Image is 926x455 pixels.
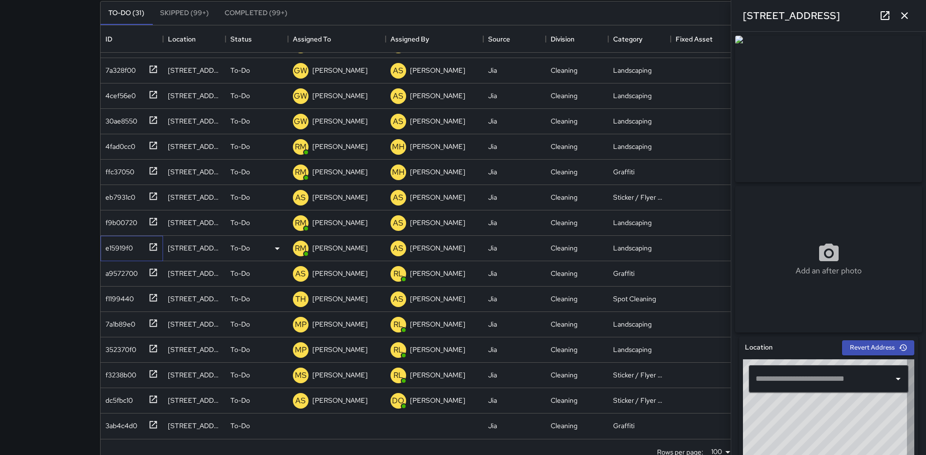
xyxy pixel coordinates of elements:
[488,116,497,126] div: Jia
[101,25,163,53] div: ID
[230,395,250,405] p: To-Do
[551,91,577,101] div: Cleaning
[294,65,307,77] p: GW
[230,91,250,101] p: To-Do
[168,65,221,75] div: 75 New York Avenue Northeast
[393,370,403,381] p: RL
[312,91,368,101] p: [PERSON_NAME]
[105,25,112,53] div: ID
[488,319,497,329] div: Jia
[102,417,137,431] div: 3ab4c4d0
[102,392,133,405] div: dc5fbc10
[488,142,497,151] div: Jia
[102,188,135,202] div: eb7931c0
[551,395,577,405] div: Cleaning
[671,25,733,53] div: Fixed Asset
[551,65,577,75] div: Cleaning
[392,166,405,178] p: MH
[613,167,635,177] div: Graffiti
[102,239,133,253] div: e15919f0
[676,25,713,53] div: Fixed Asset
[613,294,656,304] div: Spot Cleaning
[168,192,221,202] div: 1335 2nd Street Northeast
[551,192,577,202] div: Cleaning
[613,370,666,380] div: Sticker / Flyer Removal
[102,366,136,380] div: f3238b00
[168,25,196,53] div: Location
[551,319,577,329] div: Cleaning
[312,243,368,253] p: [PERSON_NAME]
[551,116,577,126] div: Cleaning
[294,116,307,127] p: GW
[295,217,307,229] p: RM
[488,294,497,304] div: Jia
[551,167,577,177] div: Cleaning
[410,218,465,227] p: [PERSON_NAME]
[393,217,403,229] p: AS
[551,294,577,304] div: Cleaning
[393,319,403,331] p: RL
[168,370,221,380] div: 1300 1st Street Northeast
[230,116,250,126] p: To-Do
[168,395,221,405] div: 51 N Street Northeast
[295,370,307,381] p: MS
[488,395,497,405] div: Jia
[393,344,403,356] p: RL
[102,341,136,354] div: 352370f0
[393,243,403,254] p: AS
[488,91,497,101] div: Jia
[613,269,635,278] div: Graffiti
[230,345,250,354] p: To-Do
[488,269,497,278] div: Jia
[293,25,331,53] div: Assigned To
[168,269,221,278] div: 1160 First Street Northeast
[488,218,497,227] div: Jia
[546,25,608,53] div: Division
[295,395,306,407] p: AS
[312,370,368,380] p: [PERSON_NAME]
[230,142,250,151] p: To-Do
[312,116,368,126] p: [PERSON_NAME]
[488,345,497,354] div: Jia
[551,142,577,151] div: Cleaning
[312,192,368,202] p: [PERSON_NAME]
[410,345,465,354] p: [PERSON_NAME]
[613,218,652,227] div: Landscaping
[410,319,465,329] p: [PERSON_NAME]
[410,116,465,126] p: [PERSON_NAME]
[488,192,497,202] div: Jia
[613,142,652,151] div: Landscaping
[163,25,226,53] div: Location
[613,319,652,329] div: Landscaping
[613,421,635,431] div: Graffiti
[393,65,403,77] p: AS
[230,319,250,329] p: To-Do
[168,167,221,177] div: 1335 2nd Street Northeast
[168,218,221,227] div: 1232 4th Street Northeast
[410,294,465,304] p: [PERSON_NAME]
[230,269,250,278] p: To-Do
[168,116,221,126] div: 75 New York Avenue Northeast
[613,192,666,202] div: Sticker / Flyer Removal
[102,112,137,126] div: 30ae8550
[410,243,465,253] p: [PERSON_NAME]
[551,421,577,431] div: Cleaning
[295,243,307,254] p: RM
[410,142,465,151] p: [PERSON_NAME]
[295,166,307,178] p: RM
[613,345,652,354] div: Landscaping
[551,25,575,53] div: Division
[168,142,221,151] div: 101 New York Avenue Northeast
[168,294,221,304] div: 33 Patterson Street Northeast
[295,319,307,331] p: MP
[613,395,666,405] div: Sticker / Flyer Removal
[393,293,403,305] p: AS
[168,243,221,253] div: 1232 4th Street Northeast
[488,167,497,177] div: Jia
[392,395,404,407] p: DO
[230,65,250,75] p: To-Do
[410,65,465,75] p: [PERSON_NAME]
[230,218,250,227] p: To-Do
[230,192,250,202] p: To-Do
[230,421,250,431] p: To-Do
